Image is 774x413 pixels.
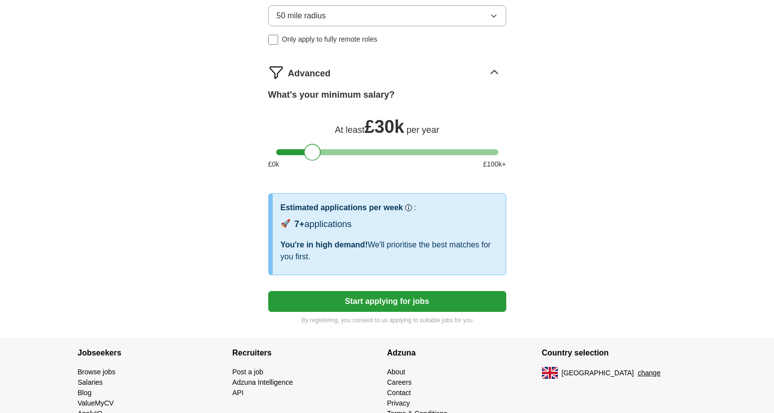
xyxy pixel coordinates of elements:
[78,389,92,397] a: Blog
[638,368,660,378] button: change
[281,218,291,230] span: 🚀
[268,159,280,170] span: £ 0 k
[78,368,116,376] a: Browse jobs
[562,368,634,378] span: [GEOGRAPHIC_DATA]
[78,378,103,386] a: Salaries
[268,5,506,26] button: 50 mile radius
[542,367,558,379] img: UK flag
[268,316,506,325] p: By registering, you consent to us applying to suitable jobs for you
[78,399,114,407] a: ValueMyCV
[277,10,326,22] span: 50 mile radius
[364,117,404,137] span: £ 30k
[281,202,403,214] h3: Estimated applications per week
[268,64,284,80] img: filter
[233,378,293,386] a: Adzuna Intelligence
[281,240,368,249] span: You're in high demand!
[542,339,697,367] h4: Country selection
[288,67,331,80] span: Advanced
[387,378,412,386] a: Careers
[295,218,352,231] div: applications
[233,368,263,376] a: Post a job
[387,399,410,407] a: Privacy
[414,202,416,214] h3: :
[282,34,377,45] span: Only apply to fully remote roles
[387,389,411,397] a: Contact
[268,291,506,312] button: Start applying for jobs
[483,159,506,170] span: £ 100 k+
[281,239,498,263] div: We'll prioritise the best matches for you first.
[233,389,244,397] a: API
[268,35,278,45] input: Only apply to fully remote roles
[335,125,364,135] span: At least
[295,219,305,229] span: 7+
[407,125,439,135] span: per year
[387,368,406,376] a: About
[268,88,395,102] label: What's your minimum salary?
